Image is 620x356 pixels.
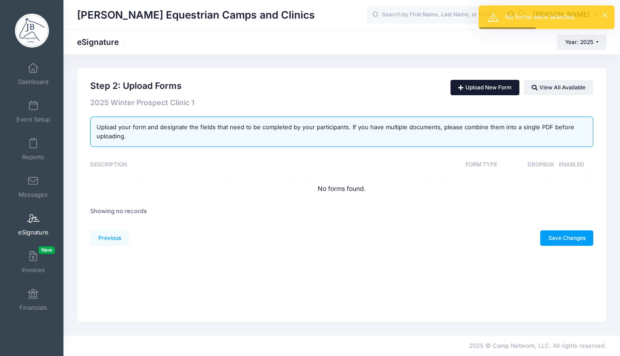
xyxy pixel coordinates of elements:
[90,230,129,246] a: Previous
[367,6,503,24] input: Search by First Name, Last Name, or Email...
[77,5,315,25] h1: [PERSON_NAME] Equestrian Camps and Clinics
[22,153,44,161] span: Reports
[524,80,593,95] a: View All Available
[15,14,49,48] img: Jessica Braswell Equestrian Camps and Clinics
[16,116,50,123] span: Event Setup
[12,58,55,90] a: Dashboard
[565,39,593,45] span: Year: 2025
[12,246,55,278] a: InvoicesNew
[450,80,520,95] a: Upload New Form
[18,78,48,86] span: Dashboard
[602,13,607,18] button: ×
[505,13,607,22] div: No forms were selected.
[18,229,48,236] span: eSignature
[12,96,55,127] a: Event Setup
[90,153,439,176] th: Description
[90,176,593,200] td: No forms found.
[77,37,126,47] h1: eSignature
[557,34,606,50] button: Year: 2025
[12,284,55,316] a: Financials
[97,123,587,141] div: Upload your form and designate the fields that need to be completed by your participants. If you ...
[527,5,606,25] button: [PERSON_NAME]
[528,153,559,176] th: Dropbox
[19,191,48,199] span: Messages
[90,81,182,91] h2: Step 2: Upload Forms
[12,209,55,240] a: eSignature
[90,98,194,107] span: 2025 Winter Prospect Clinic 1
[90,201,147,222] div: Showing no records
[540,230,593,246] a: Save Changes
[439,153,528,176] th: Form Type
[12,171,55,203] a: Messages
[39,246,55,254] span: New
[469,342,606,349] span: 2025 © Camp Network, LLC. All rights reserved.
[19,304,47,312] span: Financials
[342,230,593,246] div: Save changes to the enabled/disable status
[559,153,589,176] th: Enabled
[12,133,55,165] a: Reports
[22,266,45,274] span: Invoices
